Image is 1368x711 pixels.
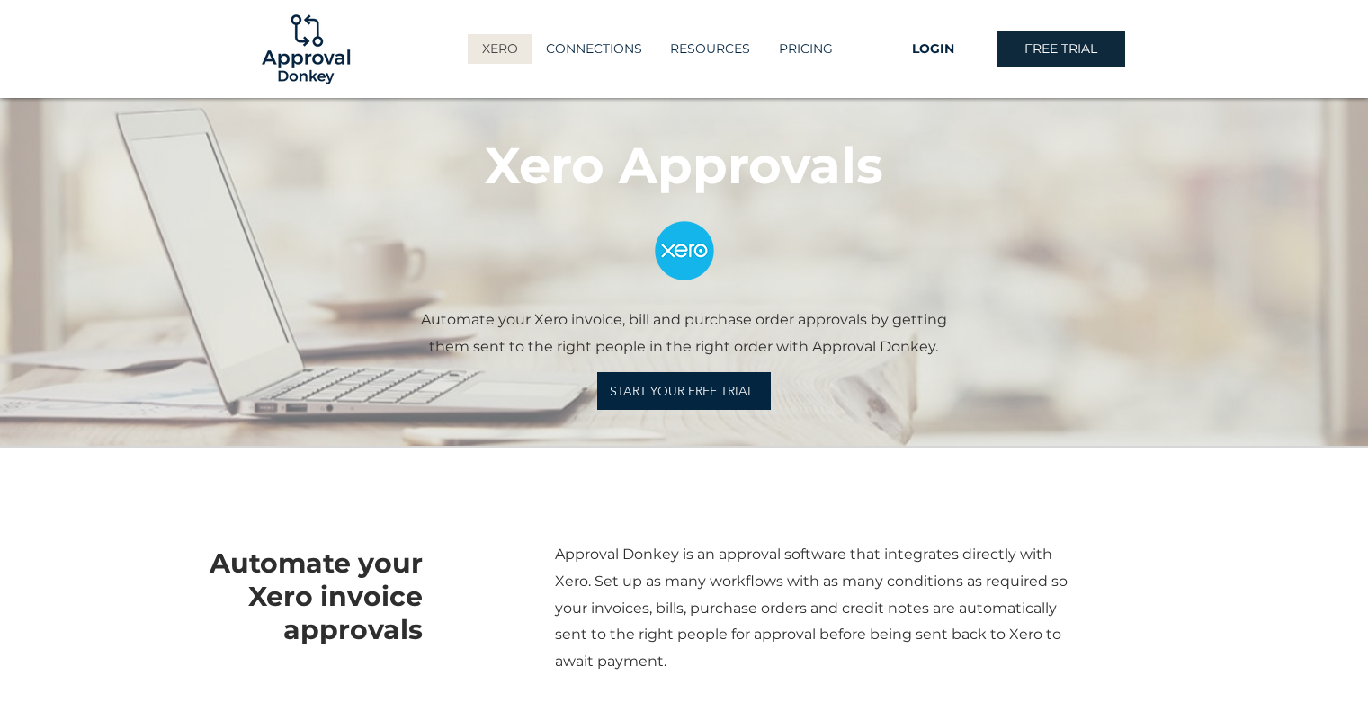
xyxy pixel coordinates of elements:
[629,195,740,307] img: Logo - Blue.png
[870,31,997,67] a: LOGIN
[770,34,842,64] p: PRICING
[555,546,1068,670] span: Approval Donkey is an approval software that integrates directly with Xero. Set up as many workfl...
[421,311,947,355] span: Automate your Xero invoice, bill and purchase order approvals by getting them sent to the right p...
[257,1,354,98] img: Logo-01.png
[532,34,656,64] a: CONNECTIONS
[656,34,764,64] div: RESOURCES
[610,383,754,399] span: START YOUR FREE TRIAL
[1024,40,1097,58] span: FREE TRIAL
[468,34,532,64] a: XERO
[661,34,759,64] p: RESOURCES
[445,34,870,64] nav: Site
[537,34,651,64] p: CONNECTIONS
[485,135,883,196] span: Xero Approvals
[210,547,423,646] span: Automate your Xero invoice approvals
[912,40,954,58] span: LOGIN
[597,372,771,410] a: START YOUR FREE TRIAL
[764,34,846,64] a: PRICING
[997,31,1125,67] a: FREE TRIAL
[473,34,527,64] p: XERO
